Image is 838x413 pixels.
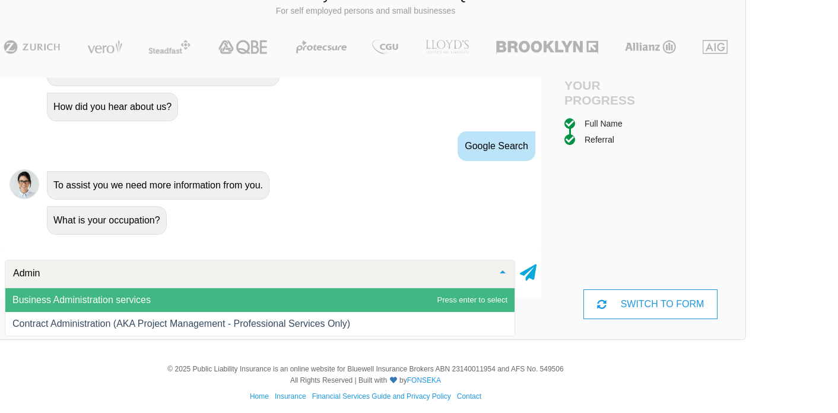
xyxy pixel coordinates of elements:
div: Google Search [458,131,535,161]
img: Protecsure | Public Liability Insurance [291,40,351,54]
span: Contract Administration (AKA Project Management - Professional Services Only) [12,319,350,329]
img: Brooklyn | Public Liability Insurance [491,40,602,54]
a: Contact [457,392,481,401]
img: Allianz | Public Liability Insurance [619,40,682,54]
div: Full Name [585,117,623,130]
div: To assist you we need more information from you. [47,171,269,200]
a: Insurance [275,392,306,401]
h4: Your Progress [564,78,650,108]
div: What is your occupation? [47,206,167,235]
img: LLOYD's | Public Liability Insurance [419,40,476,54]
img: CGU | Public Liability Insurance [367,40,403,54]
img: Steadfast | Public Liability Insurance [144,40,196,54]
div: SWITCH TO FORM [583,289,718,319]
input: Search or select your occupation [10,267,491,279]
img: AIG | Public Liability Insurance [698,40,733,54]
img: Vero | Public Liability Insurance [82,40,128,54]
div: Referral [585,133,614,146]
a: Financial Services Guide and Privacy Policy [312,392,451,401]
div: How did you hear about us? [47,93,178,121]
span: Business Administration services [12,295,151,305]
img: QBE | Public Liability Insurance [211,40,275,54]
img: Chatbot | PLI [9,169,39,199]
a: Home [250,392,269,401]
a: FONSEKA [407,376,441,384]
